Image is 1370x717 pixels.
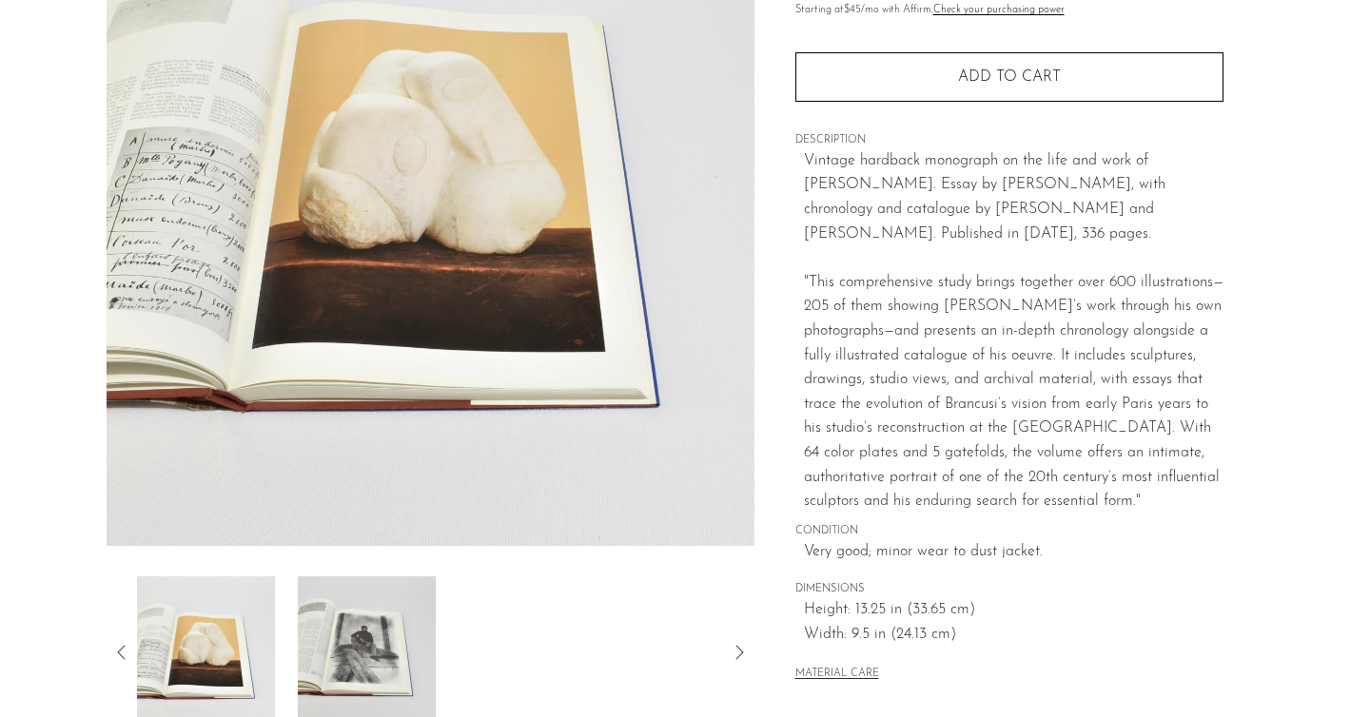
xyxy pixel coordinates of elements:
span: Add to cart [958,68,1061,87]
span: Height: 13.25 in (33.65 cm) [804,598,1223,623]
a: Check your purchasing power - Learn more about Affirm Financing (opens in modal) [933,5,1065,15]
p: Vintage hardback monograph on the life and work of [PERSON_NAME]. Essay by [PERSON_NAME], with ch... [804,149,1223,514]
span: Very good; minor wear to dust jacket. [804,540,1223,565]
span: DIMENSIONS [795,581,1223,598]
span: CONDITION [795,523,1223,540]
span: $45 [844,5,861,15]
button: MATERIAL CARE [795,668,879,682]
span: Width: 9.5 in (24.13 cm) [804,623,1223,648]
button: Add to cart [795,52,1223,102]
span: DESCRIPTION [795,132,1223,149]
p: Starting at /mo with Affirm. [795,2,1223,19]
